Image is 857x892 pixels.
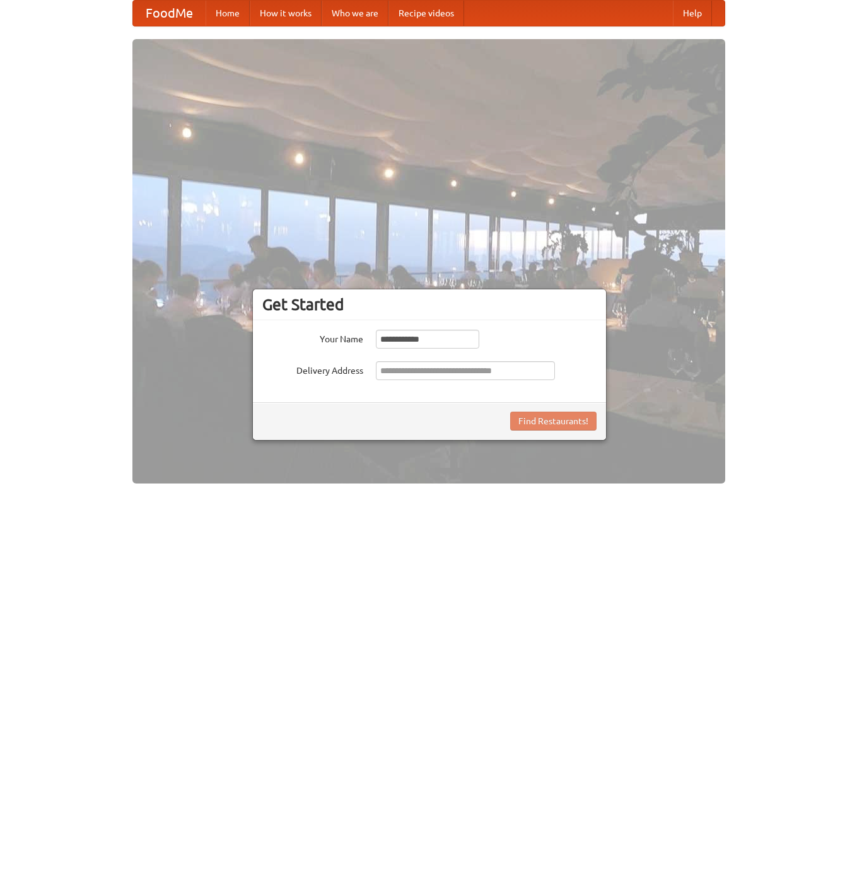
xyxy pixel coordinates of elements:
[673,1,712,26] a: Help
[206,1,250,26] a: Home
[510,412,597,431] button: Find Restaurants!
[262,361,363,377] label: Delivery Address
[133,1,206,26] a: FoodMe
[322,1,388,26] a: Who we are
[262,295,597,314] h3: Get Started
[388,1,464,26] a: Recipe videos
[250,1,322,26] a: How it works
[262,330,363,345] label: Your Name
